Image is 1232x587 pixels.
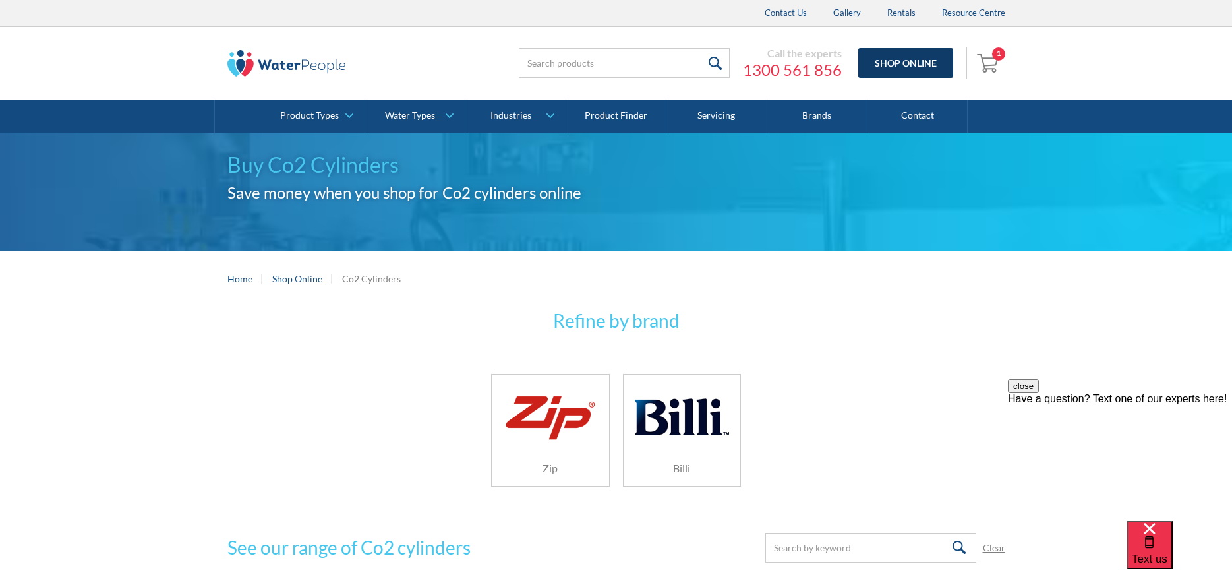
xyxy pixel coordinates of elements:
div: 1 [992,47,1005,61]
a: Home [227,272,252,286]
a: Product Finder [566,100,666,133]
h6: Billi [624,460,741,476]
h3: See our range of Co2 cylinders [227,534,471,561]
form: Email Form [765,533,1005,563]
a: Industries [465,100,565,133]
div: Industries [490,110,531,121]
a: Billi [623,374,742,487]
img: The Water People [227,50,346,77]
a: Open cart containing 1 items [974,47,1005,79]
div: | [259,270,266,286]
iframe: podium webchat widget bubble [1127,521,1232,587]
a: Servicing [666,100,767,133]
div: Product Types [280,110,339,121]
a: Clear [983,541,1005,555]
input: Search products [519,48,730,78]
div: | [329,270,336,286]
h2: Save money when you shop for Co2 cylinders online [227,181,1005,204]
a: Water Types [365,100,465,133]
a: Zip [491,374,610,487]
img: shopping cart [977,52,1002,73]
a: 1300 561 856 [743,60,842,80]
h3: Refine by brand [227,307,1005,334]
a: Shop Online [858,48,953,78]
div: Water Types [385,110,435,121]
div: Call the experts [743,47,842,60]
a: Brands [767,100,867,133]
div: Co2 Cylinders [342,272,401,286]
a: Contact [867,100,968,133]
iframe: podium webchat widget prompt [1008,379,1232,538]
a: Shop Online [272,272,322,286]
h6: Zip [492,460,609,476]
a: Product Types [265,100,365,133]
input: Search by keyword [765,533,976,563]
h1: Buy Co2 Cylinders [227,149,1005,181]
